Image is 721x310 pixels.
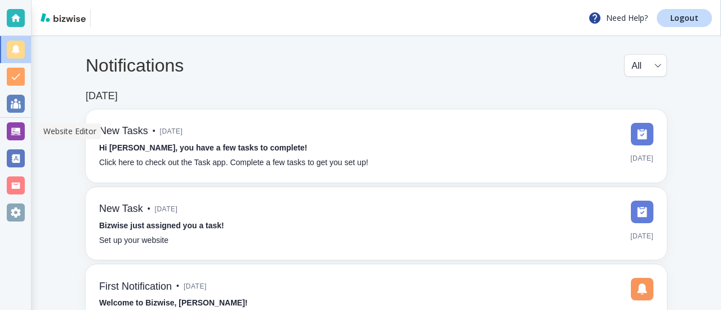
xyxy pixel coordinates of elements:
p: • [176,280,179,293]
a: New Tasks•[DATE]Hi [PERSON_NAME], you have a few tasks to complete!Click here to check out the Ta... [86,109,667,183]
a: Logout [657,9,712,27]
img: DashboardSidebarTasks.svg [631,123,653,145]
span: [DATE] [155,201,178,218]
strong: Bizwise just assigned you a task! [99,221,224,230]
p: Click here to check out the Task app. Complete a few tasks to get you set up! [99,157,368,169]
h6: New Tasks [99,125,148,138]
strong: Hi [PERSON_NAME], you have a few tasks to complete! [99,143,308,152]
p: Logout [670,14,698,22]
h6: New Task [99,203,143,215]
h4: Notifications [86,55,184,76]
a: New Task•[DATE]Bizwise just assigned you a task!Set up your website[DATE] [86,187,667,260]
span: [DATE] [630,150,653,167]
p: • [153,125,155,138]
img: bizwise [41,13,86,22]
p: Website Editor [43,126,96,137]
p: • [148,203,150,215]
img: DashboardSidebarTasks.svg [631,201,653,223]
img: Dunnington Consulting [95,9,142,27]
strong: Welcome to Bizwise, [PERSON_NAME]! [99,298,247,307]
img: DashboardSidebarNotification.svg [631,278,653,300]
span: [DATE] [184,278,207,295]
span: [DATE] [630,228,653,245]
div: All [631,55,660,76]
p: Set up your website [99,234,168,247]
h6: First Notification [99,281,172,293]
p: Need Help? [588,11,648,25]
span: [DATE] [160,123,183,140]
h6: [DATE] [86,90,118,103]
